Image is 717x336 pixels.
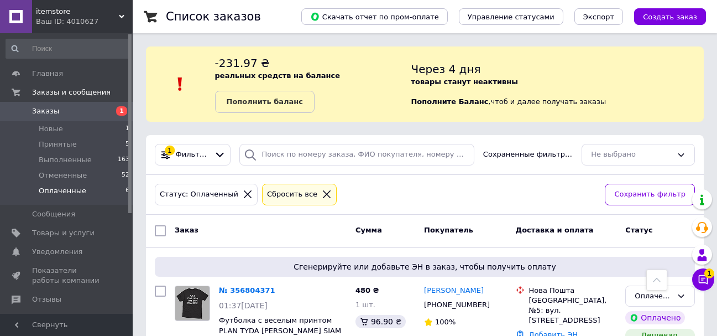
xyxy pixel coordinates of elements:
span: 100% [435,318,456,326]
a: № 356804371 [219,286,275,294]
span: 1 [704,268,714,278]
b: реальных средств на балансе [215,71,341,80]
span: 480 ₴ [355,286,379,294]
span: Отмененные [39,170,87,180]
button: Экспорт [574,8,623,25]
span: Товары и услуги [32,228,95,238]
span: Главная [32,69,63,79]
div: Сбросить все [265,189,320,200]
img: :exclamation: [172,76,189,92]
span: Создать заказ [643,13,697,21]
span: 5 [125,139,129,149]
span: Фильтры [176,149,210,160]
div: Оплачено [625,311,685,324]
b: товары станут неактивны [411,77,518,86]
b: Пополните Баланс [411,97,488,106]
span: Заказ [175,226,198,234]
div: 1 [165,146,175,156]
button: Чат с покупателем1 [692,268,714,291]
span: 1 [125,124,129,134]
input: Поиск [6,39,130,59]
span: Уведомления [32,247,82,257]
div: Не выбрано [591,149,672,161]
span: Доставка и оплата [516,226,594,234]
a: Пополнить баланс [215,91,315,113]
div: Нова Пошта [529,286,617,296]
div: [PHONE_NUMBER] [422,298,492,312]
span: Сохраненные фильтры: [483,149,573,160]
span: Скачать отчет по пром-оплате [310,12,439,22]
span: 6 [125,186,129,196]
span: Показатели работы компании [32,266,102,286]
a: [PERSON_NAME] [424,286,484,296]
span: Через 4 дня [411,63,480,76]
span: Новые [39,124,63,134]
span: -231.97 ₴ [215,56,270,70]
span: Заказы и сообщения [32,87,111,97]
span: Статус [625,226,653,234]
button: Сохранить фильтр [605,184,695,205]
span: Сгенерируйте или добавьте ЭН в заказ, чтобы получить оплату [159,261,690,272]
span: Сохранить фильтр [614,189,685,200]
span: Сумма [355,226,382,234]
span: 1 [116,106,127,116]
span: Сообщения [32,209,75,219]
span: Выполненные [39,155,92,165]
button: Создать заказ [634,8,706,25]
button: Скачать отчет по пром-оплате [301,8,448,25]
input: Поиск по номеру заказа, ФИО покупателя, номеру телефона, Email, номеру накладной [239,144,474,166]
div: Статус: Оплаченный [158,189,240,200]
span: 1 шт. [355,301,375,309]
span: 52 [122,170,129,180]
span: Оплаченные [39,186,86,196]
span: Управление статусами [468,13,554,21]
a: Создать заказ [623,12,706,20]
span: Экспорт [583,13,614,21]
h1: Список заказов [166,10,261,23]
span: Отзывы [32,294,61,304]
span: Принятые [39,139,77,149]
div: 96.90 ₴ [355,315,406,328]
span: 01:37[DATE] [219,301,268,310]
img: Фото товару [175,286,210,321]
div: Ваш ID: 4010627 [36,17,133,27]
div: , чтоб и далее получать заказы [411,55,704,113]
span: itemstore [36,7,119,17]
b: Пополнить баланс [227,97,303,106]
div: [GEOGRAPHIC_DATA], №5: вул. [STREET_ADDRESS] [529,296,617,326]
span: Покупатель [424,226,473,234]
div: Оплаченный [635,291,672,302]
button: Управление статусами [459,8,563,25]
a: Фото товару [175,286,210,321]
span: 163 [118,155,129,165]
span: Заказы [32,106,59,116]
